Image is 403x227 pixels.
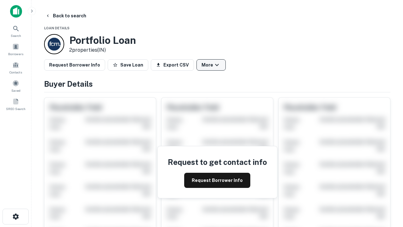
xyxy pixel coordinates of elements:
[10,5,22,18] img: capitalize-icon.png
[108,59,148,71] button: Save Loan
[11,88,20,93] span: Saved
[11,33,21,38] span: Search
[372,156,403,187] iframe: Chat Widget
[44,26,70,30] span: Loan Details
[9,70,22,75] span: Contacts
[2,41,30,58] a: Borrowers
[6,106,26,111] span: SREO Search
[2,59,30,76] a: Contacts
[44,59,105,71] button: Request Borrower Info
[69,34,136,46] h3: Portfolio Loan
[196,59,226,71] button: More
[2,22,30,39] a: Search
[168,156,267,168] h4: Request to get contact info
[151,59,194,71] button: Export CSV
[8,51,23,56] span: Borrowers
[2,77,30,94] a: Saved
[43,10,89,21] button: Back to search
[69,46,136,54] p: 2 properties (IN)
[44,78,390,90] h4: Buyer Details
[2,96,30,113] a: SREO Search
[184,173,250,188] button: Request Borrower Info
